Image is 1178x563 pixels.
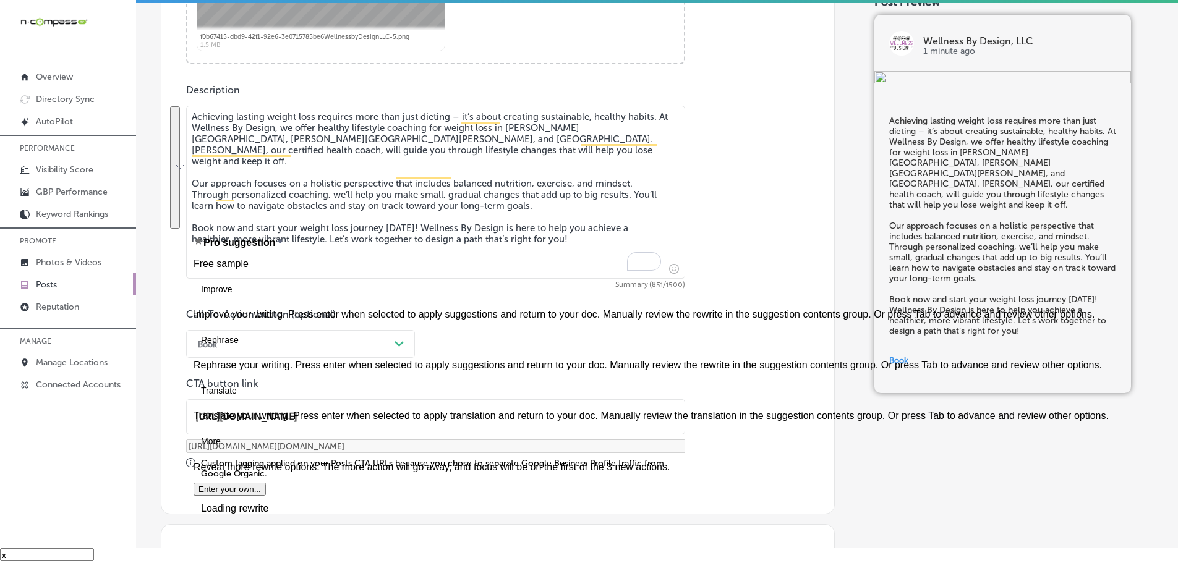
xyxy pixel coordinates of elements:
label: Description [186,84,240,96]
p: 1 minute ago [923,46,1116,56]
p: Photos & Videos [36,257,101,268]
p: AutoPilot [36,116,73,127]
img: 6be73eb3-3efa-4da3-827b-9b00e8eda489 [874,71,1131,86]
span: Summary (851/1500) [186,281,685,289]
p: GBP Performance [36,187,108,197]
label: Call-To-Action button (optional) [186,308,336,320]
p: Overview [36,72,73,82]
p: Reputation [36,302,79,312]
textarea: To enrich screen reader interactions, please activate Accessibility in Grammarly extension settings [186,106,685,279]
p: Visibility Score [36,164,93,175]
h5: Achieving lasting weight loss requires more than just dieting – it’s about creating sustainable, ... [889,116,1116,336]
img: 660ab0bf-5cc7-4cb8-ba1c-48b5ae0f18e60NCTV_CLogo_TV_Black_-500x88.png [20,16,88,28]
p: Directory Sync [36,94,95,104]
p: Connected Accounts [36,379,121,390]
p: Manage Locations [36,357,108,368]
p: CTA button link [186,378,685,389]
p: Wellness By Design, LLC [923,36,1116,46]
p: Posts [36,279,57,290]
p: Keyword Rankings [36,209,108,219]
img: logo [889,31,914,56]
